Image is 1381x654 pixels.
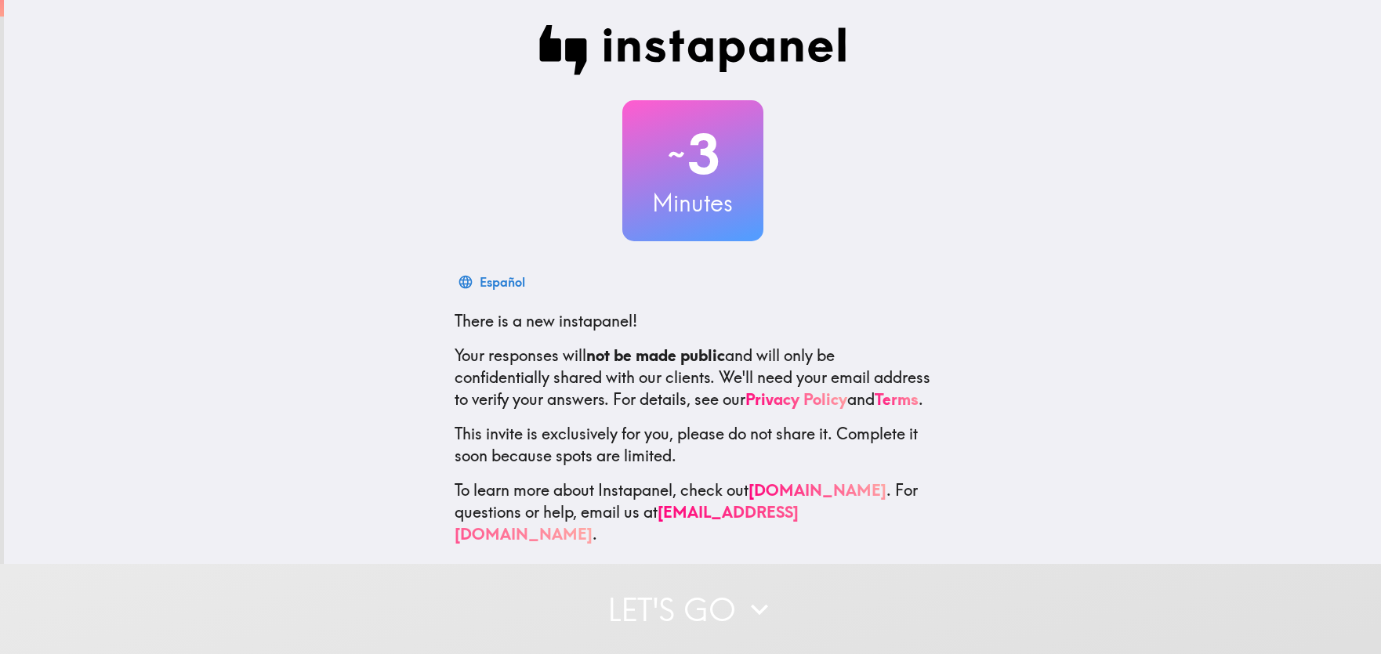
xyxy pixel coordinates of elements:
a: Privacy Policy [745,389,847,409]
p: To learn more about Instapanel, check out . For questions or help, email us at . [455,479,931,545]
p: This invite is exclusively for you, please do not share it. Complete it soon because spots are li... [455,423,931,467]
button: Español [455,266,531,298]
div: Español [480,271,525,293]
a: [EMAIL_ADDRESS][DOMAIN_NAME] [455,502,799,544]
span: There is a new instapanel! [455,311,637,331]
img: Instapanel [539,25,846,75]
span: ~ [665,131,687,178]
h2: 3 [622,122,763,186]
h3: Minutes [622,186,763,219]
b: not be made public [586,345,725,365]
a: Terms [875,389,919,409]
a: [DOMAIN_NAME] [748,480,886,500]
p: Your responses will and will only be confidentially shared with our clients. We'll need your emai... [455,345,931,410]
